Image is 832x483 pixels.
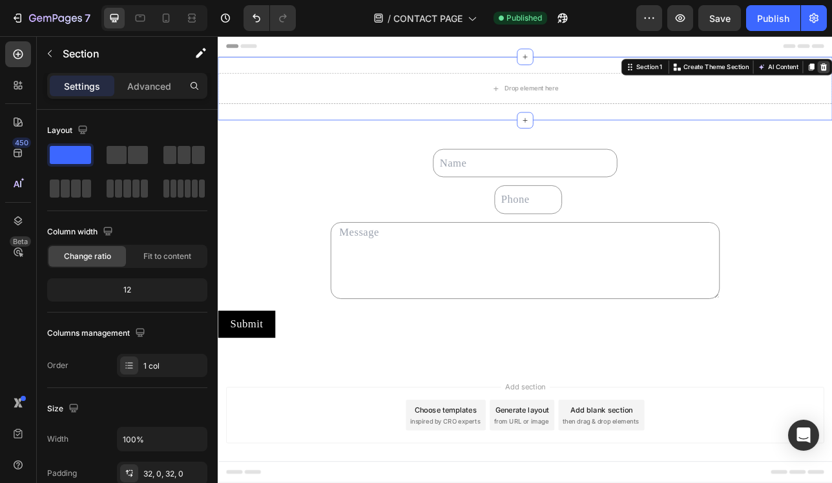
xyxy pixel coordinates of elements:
[47,223,116,241] div: Column width
[788,420,819,451] div: Open Intercom Messenger
[16,355,57,373] div: Submit
[47,360,68,371] div: Order
[47,400,81,418] div: Size
[249,465,327,478] div: Choose templates
[64,79,100,93] p: Settings
[271,143,504,178] input: Name
[5,5,96,31] button: 7
[10,236,31,247] div: Beta
[698,5,741,31] button: Save
[218,36,832,483] iframe: Design area
[12,138,31,148] div: 450
[50,281,205,299] div: 12
[349,189,434,224] input: Phone
[506,12,542,24] span: Published
[525,34,563,45] div: Section 1
[47,433,68,445] div: Width
[709,13,731,24] span: Save
[350,465,418,478] div: Generate layout
[244,5,296,31] div: Undo/Redo
[393,12,463,25] span: CONTACT PAGE
[63,46,169,61] p: Section
[444,465,523,478] div: Add blank section
[757,12,789,25] div: Publish
[64,251,111,262] span: Change ratio
[127,79,171,93] p: Advanced
[118,427,207,451] input: Auto
[47,468,77,479] div: Padding
[357,436,419,449] span: Add section
[143,360,204,372] div: 1 col
[587,34,670,45] p: Create Theme Section
[47,325,148,342] div: Columns management
[47,122,90,139] div: Layout
[143,251,191,262] span: Fit to content
[143,468,204,480] div: 32, 0, 32, 0
[678,32,735,47] button: AI Content
[746,5,800,31] button: Publish
[361,61,430,72] div: Drop element here
[85,10,90,26] p: 7
[388,12,391,25] span: /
